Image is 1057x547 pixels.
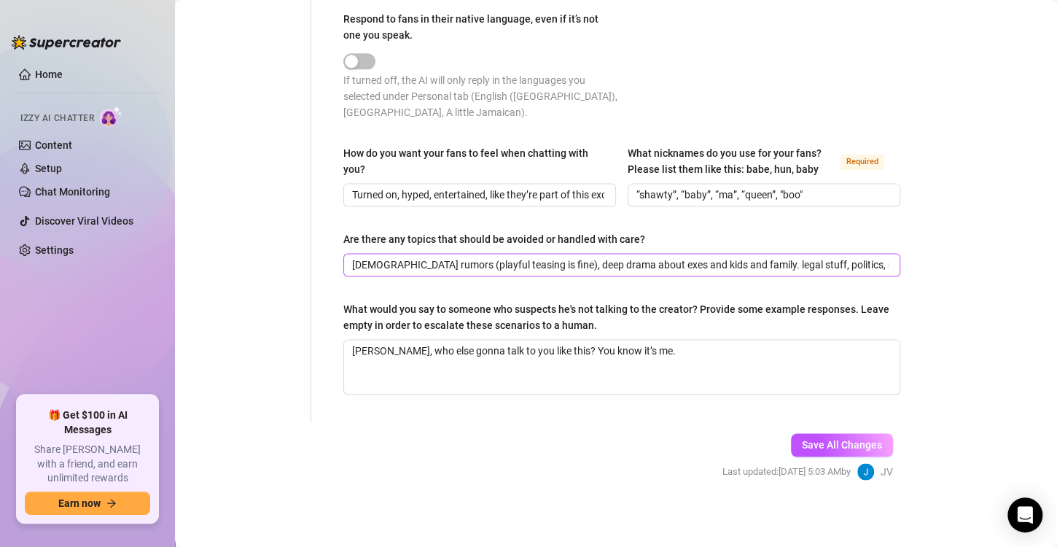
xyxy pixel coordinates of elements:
[343,231,645,247] div: Are there any topics that should be avoided or handled with care?
[343,231,655,247] label: Are there any topics that should be avoided or handled with care?
[343,11,612,43] div: Respond to fans in their native language, even if it’s not one you speak.
[35,244,74,256] a: Settings
[35,186,110,198] a: Chat Monitoring
[35,69,63,80] a: Home
[35,163,62,174] a: Setup
[343,53,375,69] button: Respond to fans in their native language, even if it’s not one you speak.
[35,215,133,227] a: Discover Viral Videos
[343,145,606,177] div: How do you want your fans to feel when chatting with you?
[25,492,150,515] button: Earn nowarrow-right
[802,439,882,451] span: Save All Changes
[25,443,150,486] span: Share [PERSON_NAME] with a friend, and earn unlimited rewards
[343,145,616,177] label: How do you want your fans to feel when chatting with you?
[25,408,150,437] span: 🎁 Get $100 in AI Messages
[881,463,893,479] span: JV
[636,187,889,203] input: What nicknames do you use for your fans? Please list them like this: babe, hun, baby
[106,498,117,508] span: arrow-right
[343,72,622,120] div: If turned off, the AI will only reply in the languages you selected under Personal tab (English (...
[791,433,893,457] button: Save All Changes
[628,145,835,177] div: What nicknames do you use for your fans? Please list them like this: babe, hun, baby
[857,463,874,480] img: JV
[344,340,900,394] textarea: What would you say to someone who suspects he's not talking to the creator? Provide some example ...
[352,257,889,273] input: Are there any topics that should be avoided or handled with care?
[12,35,121,50] img: logo-BBDzfeDw.svg
[1007,497,1042,532] div: Open Intercom Messenger
[343,11,622,43] label: Respond to fans in their native language, even if it’s not one you speak.
[628,145,900,177] label: What nicknames do you use for your fans? Please list them like this: babe, hun, baby
[35,139,72,151] a: Content
[343,301,890,333] div: What would you say to someone who suspects he's not talking to the creator? Provide some example ...
[722,464,851,478] span: Last updated: [DATE] 5:03 AM by
[840,154,884,170] span: Required
[20,112,94,125] span: Izzy AI Chatter
[58,497,101,509] span: Earn now
[352,187,604,203] input: How do you want your fans to feel when chatting with you?
[100,106,122,127] img: AI Chatter
[343,301,900,333] label: What would you say to someone who suspects he's not talking to the creator? Provide some example ...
